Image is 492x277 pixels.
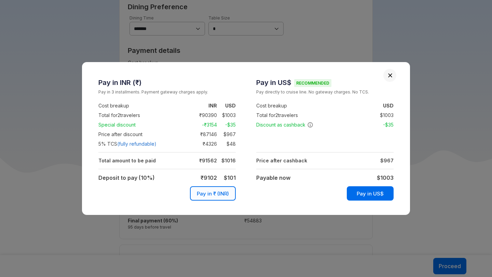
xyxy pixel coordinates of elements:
td: $ 1003 [217,111,236,119]
strong: Total amount to be paid [98,158,156,163]
td: Price after discount [98,130,188,139]
td: Total for 2 travelers [98,111,188,120]
button: Close [388,73,393,78]
strong: Deposit to pay (10%) [98,174,155,181]
td: Special discount [98,120,188,130]
strong: $ 967 [380,158,394,163]
td: Cost breakup [98,101,188,111]
strong: INR [208,103,217,108]
strong: $ 1016 [221,158,236,163]
td: ₹ 87146 [188,130,217,138]
h3: Pay in INR (₹) [98,78,236,87]
strong: Payable now [256,174,290,181]
small: Pay directly to cruise line. No gateway charges. No TCS. [256,89,394,96]
td: -₹ 3154 [188,121,217,129]
small: Pay in 3 installments. Payment gateway charges apply. [98,89,236,96]
strong: ₹ 9102 [201,174,217,181]
strong: USD [383,103,394,108]
td: ₹ 90390 [188,111,217,119]
span: Recommended [294,79,331,87]
strong: ₹ 91562 [199,158,217,163]
span: (fully refundable) [117,141,156,147]
td: Cost breakup [256,101,346,111]
span: Discount as cashback [256,121,313,128]
button: Pay in US$ [347,186,394,201]
h3: Pay in US$ [256,78,394,87]
td: 5 % TCS [98,139,188,149]
td: ₹ 4326 [188,140,217,148]
td: $ 967 [217,130,236,138]
td: -$ 35 [375,121,394,129]
td: $ 48 [217,140,236,148]
td: $ 1003 [375,111,394,119]
button: Pay in ₹ (INR) [190,186,236,201]
td: -$ 35 [217,121,236,129]
strong: USD [225,103,236,108]
strong: $ 101 [224,174,236,181]
strong: Price after cashback [256,158,307,163]
td: Total for 2 travelers [256,111,346,120]
strong: $ 1003 [377,174,394,181]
